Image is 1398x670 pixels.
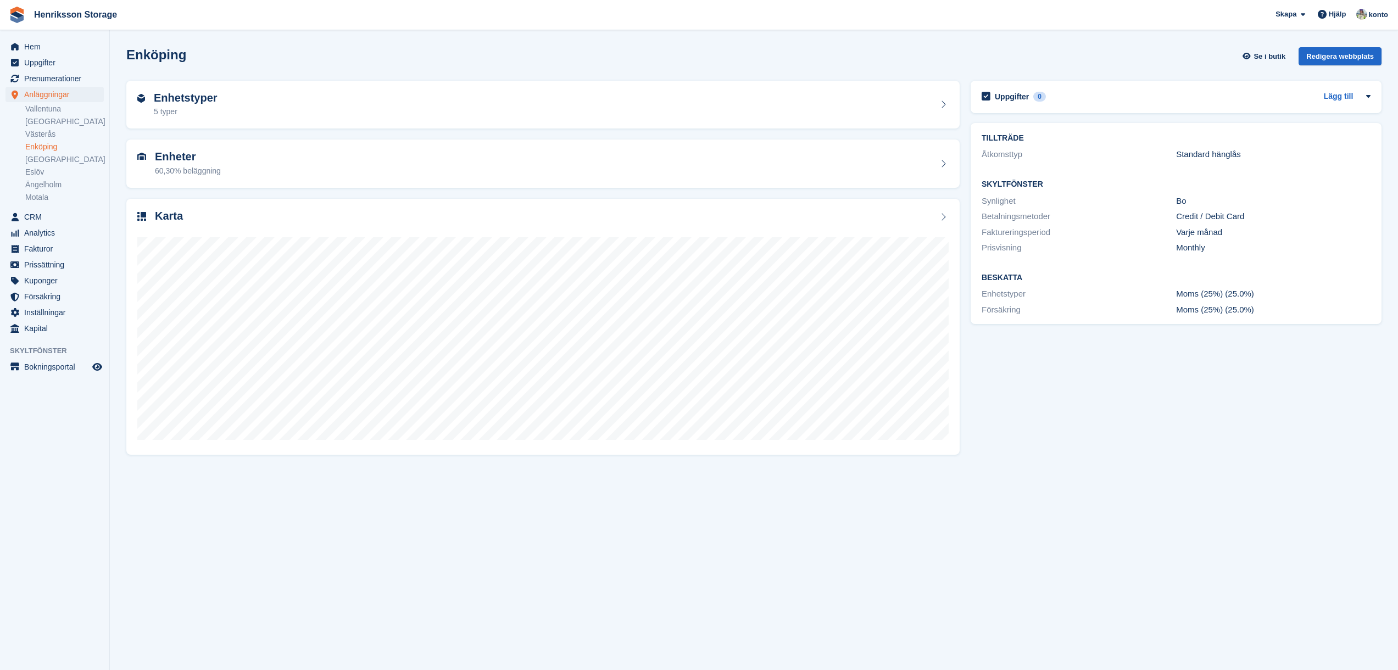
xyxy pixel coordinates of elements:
div: Försäkring [982,304,1176,316]
img: map-icn-33ee37083ee616e46c38cad1a60f524a97daa1e2b2c8c0bc3eb3415660979fc1.svg [137,212,146,221]
div: Monthly [1176,242,1371,254]
span: Skapa [1276,9,1296,20]
h2: Karta [155,210,183,222]
a: Eslöv [25,167,104,177]
div: Standard hänglås [1176,148,1371,161]
a: menu [5,241,104,256]
h2: Enköping [126,47,186,62]
span: konto [1369,9,1388,20]
div: Credit / Debit Card [1176,210,1371,223]
a: menu [5,55,104,70]
a: menu [5,71,104,86]
span: Analytics [24,225,90,241]
div: 0 [1033,92,1046,102]
div: Prisvisning [982,242,1176,254]
a: menu [5,225,104,241]
a: Ängelholm [25,180,104,190]
h2: Beskatta [982,273,1371,282]
h2: Enheter [155,150,221,163]
span: Skyltfönster [10,345,109,356]
a: menu [5,305,104,320]
div: Synlighet [982,195,1176,208]
span: Se i butik [1254,51,1285,62]
img: unit-icn-7be61d7bf1b0ce9d3e12c5938cc71ed9869f7b940bace4675aadf7bd6d80202e.svg [137,153,146,160]
a: Se i butik [1241,47,1290,65]
div: Moms (25%) (25.0%) [1176,304,1371,316]
a: [GEOGRAPHIC_DATA] [25,154,104,165]
img: unit-type-icn-2b2737a686de81e16bb02015468b77c625bbabd49415b5ef34ead5e3b44a266d.svg [137,94,145,103]
a: menu [5,273,104,288]
a: Motala [25,192,104,203]
span: Hem [24,39,90,54]
h2: Skyltfönster [982,180,1371,189]
div: Bo [1176,195,1371,208]
div: Enhetstyper [982,288,1176,300]
a: menu [5,209,104,225]
h2: Uppgifter [995,92,1029,102]
a: meny [5,359,104,375]
img: stora-icon-8386f47178a22dfd0bd8f6a31ec36ba5ce8667c1dd55bd0f319d3a0aa187defe.svg [9,7,25,23]
a: Redigera webbplats [1299,47,1382,70]
h2: Enhetstyper [154,92,218,104]
span: Försäkring [24,289,90,304]
h2: TILLTRÄDE [982,134,1371,143]
div: Varje månad [1176,226,1371,239]
span: Uppgifter [24,55,90,70]
a: menu [5,39,104,54]
div: 60,30% beläggning [155,165,221,177]
a: Vallentuna [25,104,104,114]
span: Prissättning [24,257,90,272]
span: Fakturor [24,241,90,256]
a: menu [5,321,104,336]
div: Redigera webbplats [1299,47,1382,65]
span: CRM [24,209,90,225]
a: [GEOGRAPHIC_DATA] [25,116,104,127]
div: Moms (25%) (25.0%) [1176,288,1371,300]
img: Daniel Axberg [1356,9,1367,20]
span: Inställningar [24,305,90,320]
a: Enköping [25,142,104,152]
span: Bokningsportal [24,359,90,375]
a: Lägg till [1324,91,1354,103]
div: 5 typer [154,106,218,118]
div: Faktureringsperiod [982,226,1176,239]
a: Enhetstyper 5 typer [126,81,960,129]
a: Henriksson Storage [30,5,121,24]
div: Betalningsmetoder [982,210,1176,223]
span: Kapital [24,321,90,336]
a: Förhandsgranska butik [91,360,104,373]
div: Åtkomsttyp [982,148,1176,161]
span: Hjälp [1329,9,1346,20]
a: Enheter 60,30% beläggning [126,139,960,188]
a: menu [5,257,104,272]
a: Karta [126,199,960,455]
a: menu [5,87,104,102]
span: Anläggningar [24,87,90,102]
a: menu [5,289,104,304]
a: Västerås [25,129,104,139]
span: Kuponger [24,273,90,288]
span: Prenumerationer [24,71,90,86]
